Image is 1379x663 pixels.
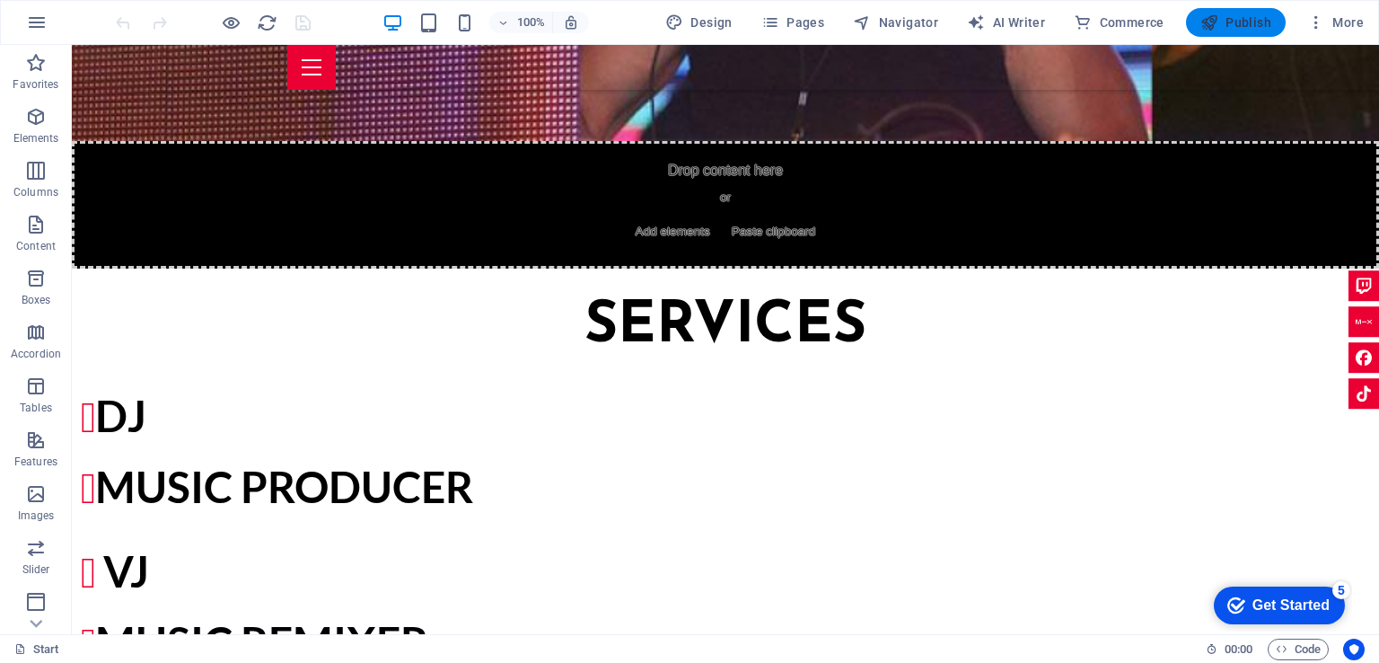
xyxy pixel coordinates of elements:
div: 5 [133,4,151,22]
button: Design [658,8,740,37]
h6: Session time [1206,639,1253,660]
button: 100% [489,12,553,33]
p: Favorites [13,77,58,92]
p: Boxes [22,293,51,307]
p: Slider [22,562,50,577]
span: Pages [761,13,824,31]
span: Commerce [1074,13,1164,31]
span: AI Writer [967,13,1045,31]
p: Images [18,508,55,523]
div: Get Started 5 items remaining, 0% complete [14,9,145,47]
a: Click to cancel selection. Double-click to open Pages [14,639,59,660]
div: Design (Ctrl+Alt+Y) [658,8,740,37]
div: Get Started [53,20,130,36]
button: Usercentrics [1343,639,1365,660]
button: Click here to leave preview mode and continue editing [220,12,242,33]
button: Navigator [846,8,945,37]
p: Columns [13,185,58,199]
span: Code [1276,639,1321,660]
i: Reload page [257,13,277,33]
span: Add elements [557,174,646,199]
button: reload [256,12,277,33]
span: More [1307,13,1364,31]
p: Accordion [11,347,61,361]
span: Navigator [853,13,938,31]
button: More [1300,8,1371,37]
iframe: To enrich screen reader interactions, please activate Accessibility in Grammarly extension settings [72,45,1379,634]
p: Features [14,455,57,469]
button: Commerce [1067,8,1172,37]
button: Code [1268,639,1329,660]
span: : [1237,642,1240,656]
span: Design [665,13,733,31]
span: Paste clipboard [653,174,751,199]
span: 00 00 [1225,639,1252,660]
button: Pages [754,8,831,37]
button: AI Writer [960,8,1052,37]
i: On resize automatically adjust zoom level to fit chosen device. [563,14,579,31]
h6: 100% [516,12,545,33]
p: Elements [13,131,59,146]
p: Tables [20,401,52,415]
p: Content [16,239,56,253]
button: Publish [1186,8,1286,37]
span: Publish [1200,13,1271,31]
